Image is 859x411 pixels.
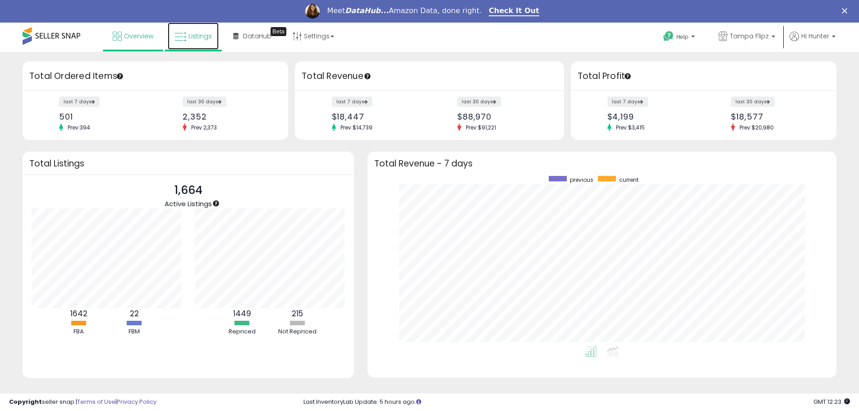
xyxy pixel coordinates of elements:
[813,397,850,406] span: 2025-09-16 12:23 GMT
[611,124,649,131] span: Prev: $3,415
[607,97,648,107] label: last 7 days
[712,23,782,52] a: Tampa Flipz
[107,328,161,336] div: FBM
[735,124,778,131] span: Prev: $20,980
[363,72,372,80] div: Tooltip anchor
[624,72,632,80] div: Tooltip anchor
[303,398,850,406] div: Last InventoryLab Update: 5 hours ago.
[52,328,106,336] div: FBA
[226,23,278,50] a: DataHub
[731,97,775,107] label: last 30 days
[106,23,160,50] a: Overview
[731,112,821,121] div: $18,577
[730,32,769,41] span: Tampa Flipz
[332,112,423,121] div: $18,447
[243,32,271,41] span: DataHub
[570,176,593,184] span: previous
[305,4,320,18] img: Profile image for Georgie
[271,27,286,36] div: Tooltip anchor
[663,31,674,42] i: Get Help
[332,97,372,107] label: last 7 days
[116,72,124,80] div: Tooltip anchor
[619,176,639,184] span: current
[117,397,156,406] a: Privacy Policy
[302,70,557,83] h3: Total Revenue
[29,160,347,167] h3: Total Listings
[70,308,87,319] b: 1642
[183,112,272,121] div: 2,352
[233,308,251,319] b: 1449
[457,112,548,121] div: $88,970
[165,182,212,199] p: 1,664
[457,97,501,107] label: last 30 days
[165,199,212,208] span: Active Listings
[124,32,153,41] span: Overview
[842,8,851,14] div: Close
[183,97,226,107] label: last 30 days
[130,308,139,319] b: 22
[676,33,689,41] span: Help
[77,397,115,406] a: Terms of Use
[656,24,704,52] a: Help
[63,124,95,131] span: Prev: 394
[212,199,220,208] div: Tooltip anchor
[292,308,303,319] b: 215
[801,32,829,41] span: Hi Hunter
[9,397,42,406] strong: Copyright
[327,6,482,15] div: Meet Amazon Data, done right.
[578,70,830,83] h3: Total Profit
[345,6,389,15] i: DataHub...
[489,6,539,16] a: Check It Out
[271,328,325,336] div: Not Repriced
[416,399,421,405] i: Click here to read more about un-synced listings.
[374,160,830,167] h3: Total Revenue - 7 days
[336,124,377,131] span: Prev: $14,739
[286,23,341,50] a: Settings
[29,70,281,83] h3: Total Ordered Items
[461,124,501,131] span: Prev: $91,221
[790,32,836,52] a: Hi Hunter
[607,112,697,121] div: $4,199
[9,398,156,406] div: seller snap | |
[187,124,221,131] span: Prev: 2,373
[168,23,219,50] a: Listings
[59,112,149,121] div: 501
[59,97,100,107] label: last 7 days
[188,32,212,41] span: Listings
[215,328,269,336] div: Repriced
